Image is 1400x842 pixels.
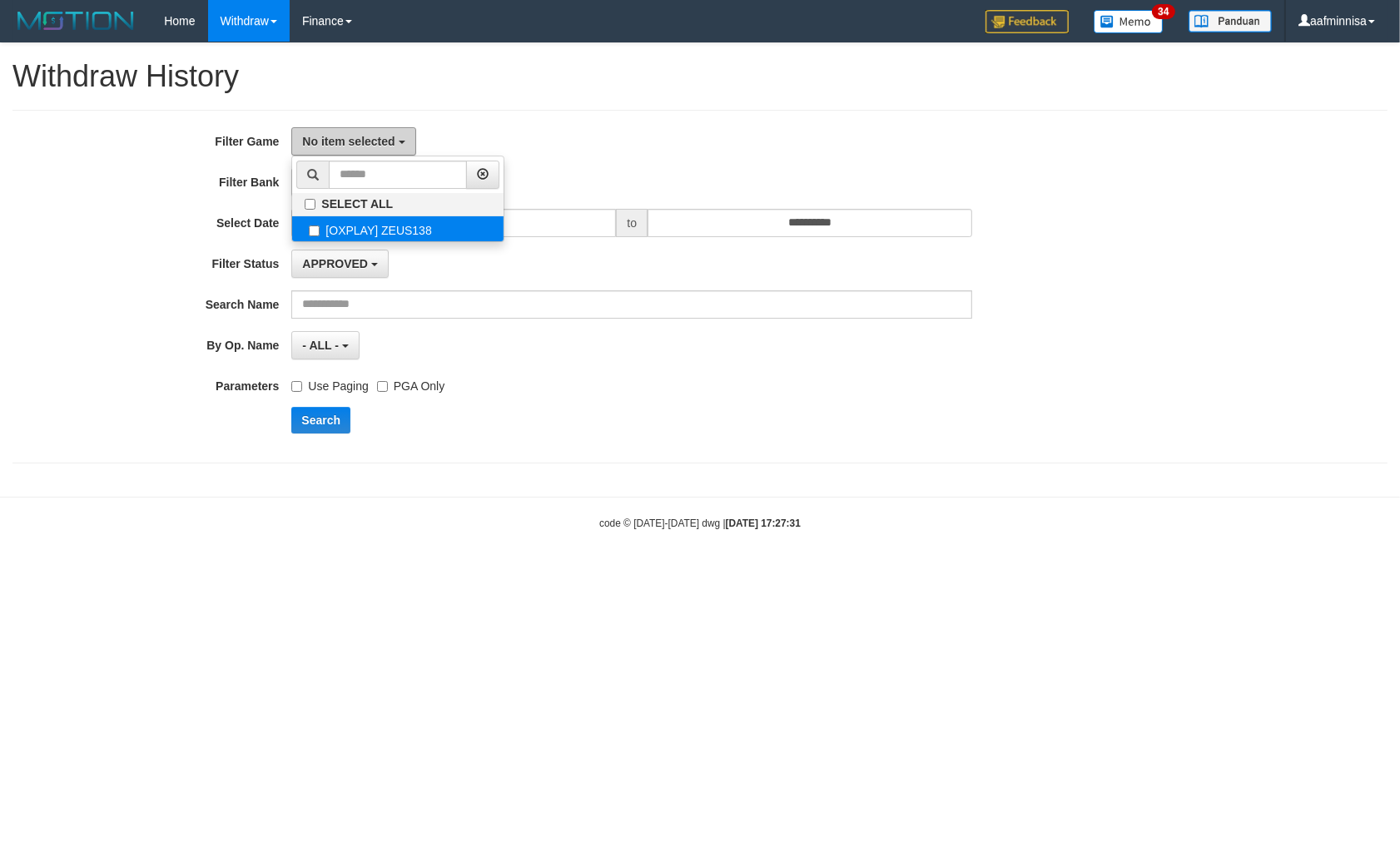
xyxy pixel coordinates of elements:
button: No item selected [291,127,415,156]
button: - ALL - [291,331,359,359]
label: SELECT ALL [292,193,504,215]
img: MOTION_logo.png [12,8,139,33]
span: No item selected [302,135,395,148]
input: SELECT ALL [305,199,315,210]
input: PGA Only [377,381,388,392]
span: APPROVED [302,257,368,270]
img: Button%20Memo.svg [1094,10,1164,33]
span: 34 [1152,4,1174,19]
label: PGA Only [377,372,444,394]
img: Feedback.jpg [985,10,1069,33]
input: Use Paging [291,381,302,392]
label: Use Paging [291,372,368,394]
label: [OXPLAY] ZEUS138 [292,216,504,241]
h1: Withdraw History [12,60,1388,93]
button: Search [291,407,350,433]
img: panduan.png [1189,10,1272,32]
strong: [DATE] 17:27:31 [726,518,801,529]
span: - ALL - [302,339,339,352]
input: [OXPLAY] ZEUS138 [309,225,320,236]
small: code © [DATE]-[DATE] dwg | [599,518,801,529]
span: to [616,209,648,237]
button: APPROVED [291,250,388,278]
